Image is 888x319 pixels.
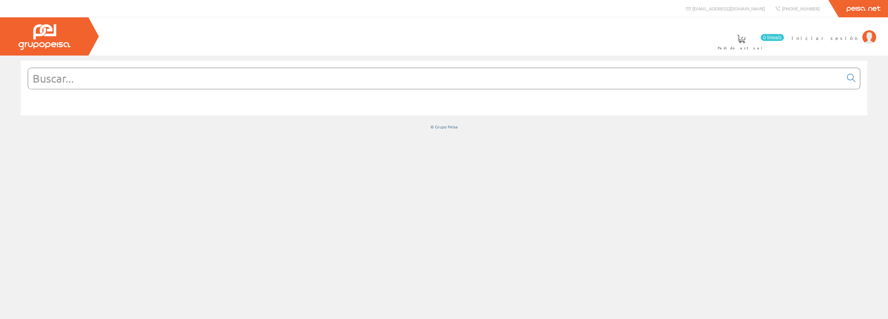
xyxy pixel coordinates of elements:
[18,24,70,50] img: Grupo Peisa
[28,68,843,89] input: Buscar...
[692,6,765,11] span: [EMAIL_ADDRESS][DOMAIN_NAME]
[21,124,867,130] div: © Grupo Peisa
[792,29,876,35] a: Iniciar sesión
[761,34,784,41] span: 0 línea/s
[718,44,765,51] span: Pedido actual
[792,34,859,41] span: Iniciar sesión
[782,6,820,11] span: [PHONE_NUMBER]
